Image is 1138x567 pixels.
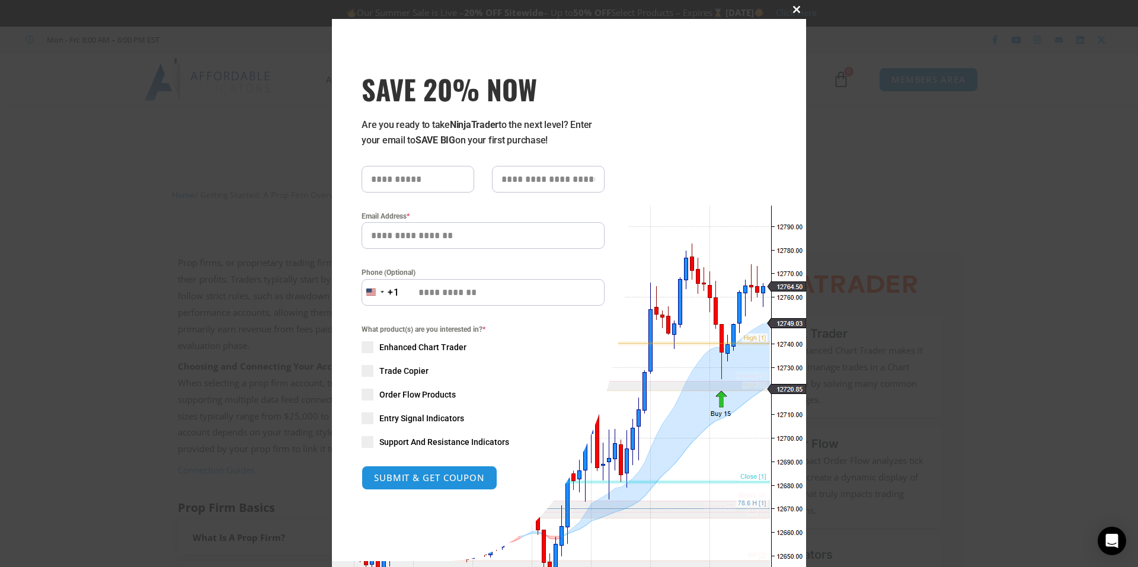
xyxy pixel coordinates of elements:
[450,119,498,130] strong: NinjaTrader
[362,365,605,377] label: Trade Copier
[362,267,605,278] label: Phone (Optional)
[362,466,497,490] button: SUBMIT & GET COUPON
[362,279,399,306] button: Selected country
[379,389,456,401] span: Order Flow Products
[362,412,605,424] label: Entry Signal Indicators
[1098,527,1126,555] div: Open Intercom Messenger
[362,323,605,335] span: What product(s) are you interested in?
[379,436,509,448] span: Support And Resistance Indicators
[362,341,605,353] label: Enhanced Chart Trader
[379,341,466,353] span: Enhanced Chart Trader
[388,285,399,300] div: +1
[415,134,455,146] strong: SAVE BIG
[362,210,605,222] label: Email Address
[362,389,605,401] label: Order Flow Products
[362,436,605,448] label: Support And Resistance Indicators
[362,117,605,148] p: Are you ready to take to the next level? Enter your email to on your first purchase!
[379,365,429,377] span: Trade Copier
[379,412,464,424] span: Entry Signal Indicators
[362,72,605,105] span: SAVE 20% NOW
